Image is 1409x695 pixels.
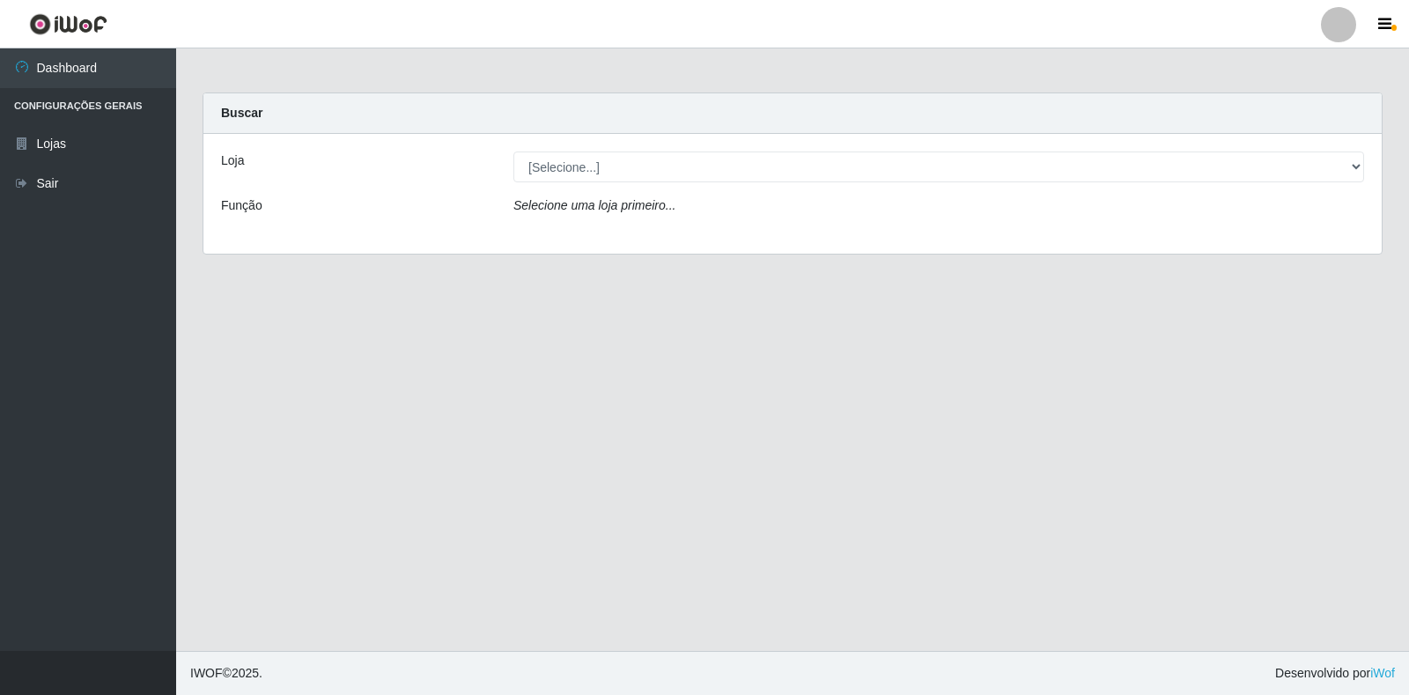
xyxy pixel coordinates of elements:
span: IWOF [190,666,223,680]
span: Desenvolvido por [1275,664,1395,683]
label: Função [221,196,262,215]
span: © 2025 . [190,664,262,683]
label: Loja [221,152,244,170]
img: CoreUI Logo [29,13,107,35]
i: Selecione uma loja primeiro... [513,198,675,212]
a: iWof [1370,666,1395,680]
strong: Buscar [221,106,262,120]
